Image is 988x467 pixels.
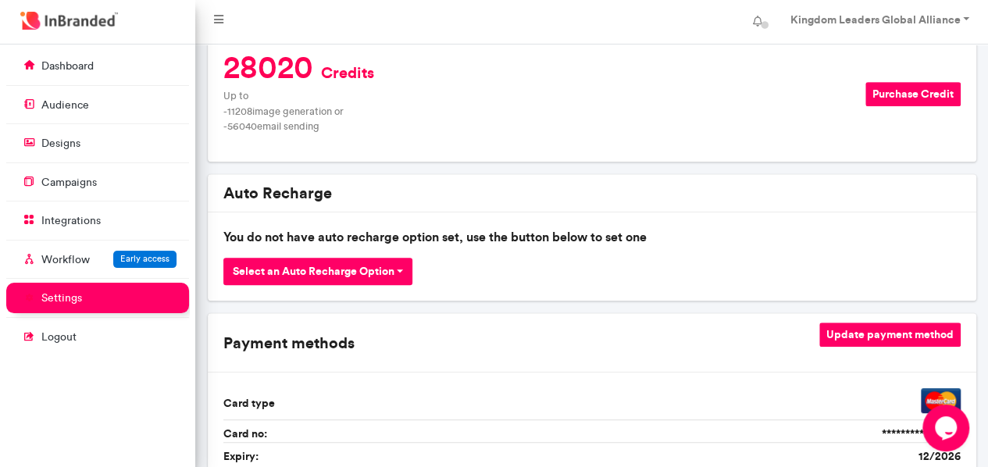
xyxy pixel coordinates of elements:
[223,184,961,202] h5: Auto Recharge
[41,136,80,152] p: designs
[223,333,808,352] h5: Payment methods
[790,12,960,27] strong: Kingdom Leaders Global Alliance
[321,62,374,82] span: Credits
[41,213,101,229] p: integrations
[223,426,267,442] strong: Card no:
[918,449,961,465] strong: 12 / 2026
[921,388,961,413] img: mastercard
[223,228,961,245] p: You do not have auto recharge option set, use the button below to set one
[120,253,169,264] span: Early access
[922,405,972,451] iframe: chat widget
[41,330,77,345] p: logout
[865,82,961,106] button: Purchase Credit
[223,258,413,285] button: Select an Auto Recharge Option
[16,8,122,34] img: InBranded Logo
[223,88,854,134] p: Up to - 11208 image generation or - 56040 email sending
[223,449,259,465] strong: Expiry:
[819,323,961,347] button: Update payment method
[41,291,82,306] p: settings
[223,396,275,412] strong: Card type
[41,59,94,74] p: dashboard
[223,58,374,82] h4: 28020
[41,175,97,191] p: campaigns
[41,98,89,113] p: audience
[41,252,90,268] p: Workflow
